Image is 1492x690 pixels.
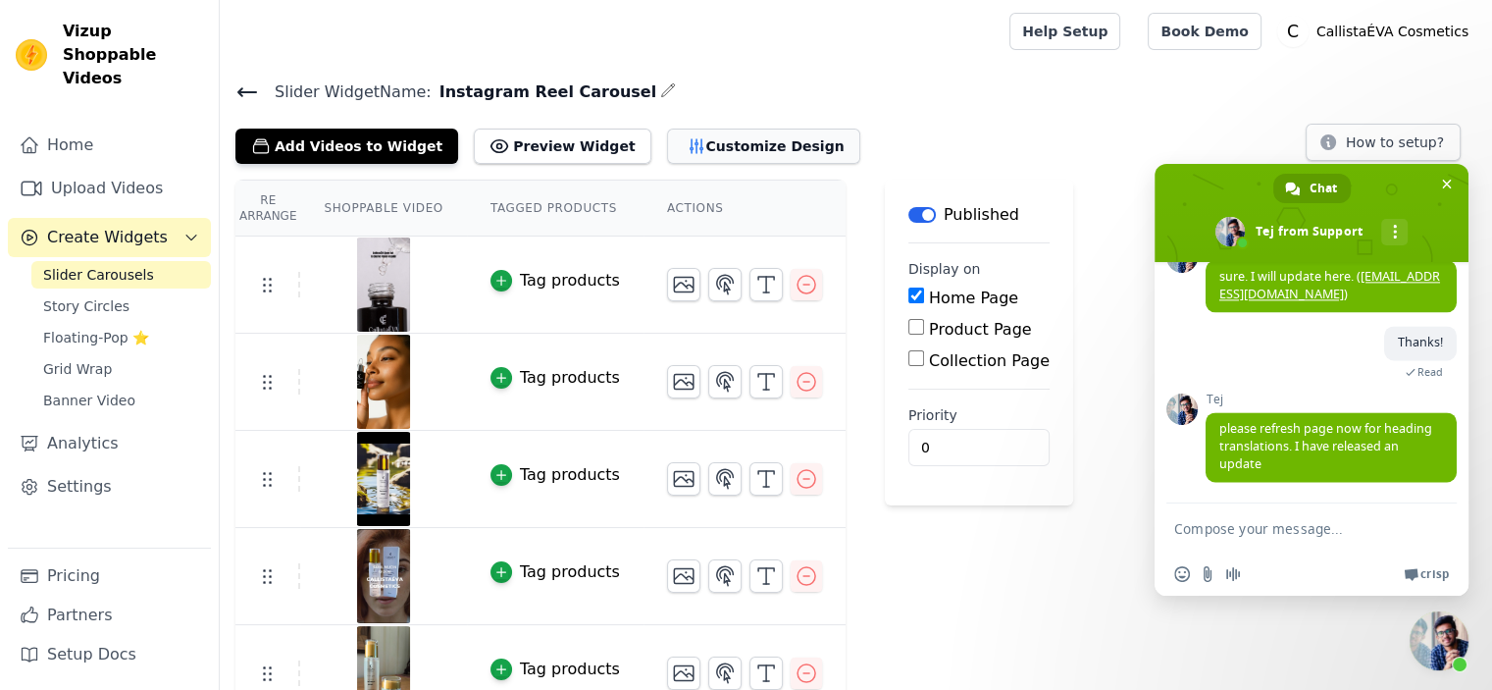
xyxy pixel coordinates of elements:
[1273,174,1351,203] a: Chat
[43,359,112,379] span: Grid Wrap
[520,560,620,584] div: Tag products
[1219,420,1432,472] span: please refresh page now for heading translations. I have released an update
[490,366,620,390] button: Tag products
[643,181,846,237] th: Actions
[356,238,411,332] img: vizup-images-ae8e.jpg
[520,366,620,390] div: Tag products
[1404,566,1449,582] a: Crisp
[43,391,135,410] span: Banner Video
[1206,393,1457,406] span: Tej
[31,355,211,383] a: Grid Wrap
[16,39,47,71] img: Vizup
[8,467,211,506] a: Settings
[660,79,676,105] div: Edit Name
[43,328,149,347] span: Floating-Pop ⭐
[356,432,411,526] img: vizup-images-665d.jpg
[944,203,1019,227] p: Published
[8,596,211,635] a: Partners
[63,20,203,90] span: Vizup Shoppable Videos
[8,635,211,674] a: Setup Docs
[1306,124,1461,161] button: How to setup?
[908,259,981,279] legend: Display on
[490,658,620,681] button: Tag products
[31,387,211,414] a: Banner Video
[467,181,643,237] th: Tagged Products
[1277,14,1476,49] button: C CallistaÉVA Cosmetics
[1219,268,1440,302] span: sure. I will update here. ( )
[356,335,411,429] img: vizup-images-6a1d.jpg
[929,289,1018,307] label: Home Page
[31,324,211,351] a: Floating-Pop ⭐
[1420,566,1449,582] span: Crisp
[520,463,620,487] div: Tag products
[929,320,1032,339] label: Product Page
[474,129,650,164] button: Preview Widget
[1417,365,1443,379] span: Read
[1410,611,1468,670] a: Close chat
[1009,13,1120,50] a: Help Setup
[908,405,1050,425] label: Priority
[667,559,700,593] button: Change Thumbnail
[300,181,466,237] th: Shoppable Video
[667,657,700,690] button: Change Thumbnail
[31,261,211,289] a: Slider Carousels
[1310,174,1337,203] span: Chat
[490,560,620,584] button: Tag products
[929,351,1050,370] label: Collection Page
[520,658,620,681] div: Tag products
[1309,14,1476,49] p: CallistaÉVA Cosmetics
[667,129,860,164] button: Customize Design
[47,226,168,249] span: Create Widgets
[8,218,211,257] button: Create Widgets
[1219,268,1440,302] a: [EMAIL_ADDRESS][DOMAIN_NAME]
[490,463,620,487] button: Tag products
[667,268,700,301] button: Change Thumbnail
[1148,13,1260,50] a: Book Demo
[1174,566,1190,582] span: Insert an emoji
[490,269,620,292] button: Tag products
[43,265,154,285] span: Slider Carousels
[8,557,211,596] a: Pricing
[259,80,432,104] span: Slider Widget Name:
[235,181,300,237] th: Re Arrange
[1287,22,1299,41] text: C
[1398,334,1443,350] span: Thanks!
[1306,137,1461,156] a: How to setup?
[8,126,211,165] a: Home
[8,424,211,463] a: Analytics
[356,529,411,623] img: vizup-images-1849.jpg
[31,292,211,320] a: Story Circles
[1174,504,1410,553] textarea: Compose your message...
[432,80,656,104] span: Instagram Reel Carousel
[1200,566,1215,582] span: Send a file
[235,129,458,164] button: Add Videos to Widget
[43,296,129,316] span: Story Circles
[520,269,620,292] div: Tag products
[8,169,211,208] a: Upload Videos
[1436,174,1457,194] span: Close chat
[1225,566,1241,582] span: Audio message
[667,365,700,398] button: Change Thumbnail
[667,462,700,496] button: Change Thumbnail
